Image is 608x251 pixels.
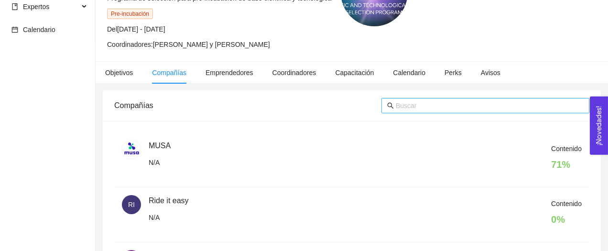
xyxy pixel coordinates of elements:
span: Avisos [481,69,500,76]
button: Open Feedback Widget [590,97,608,155]
span: book [11,3,18,10]
span: Capacitación [335,69,374,76]
h4: 0 % [551,213,582,226]
span: MUSA [149,142,171,150]
span: search [387,102,394,109]
span: Contenido [551,145,582,153]
div: Compañías [114,92,381,119]
span: Perks [445,69,462,76]
span: Pre-incubación [107,9,153,19]
span: Contenido [551,200,582,207]
span: Emprendedores [206,69,253,76]
span: Calendario [393,69,425,76]
h4: 71 % [551,158,582,171]
span: Calendario [23,26,55,33]
span: Expertos [23,3,49,11]
span: RI [128,195,135,214]
input: Buscar [396,100,584,111]
span: Coordinadores [272,69,316,76]
span: Del [DATE] - [DATE] [107,25,165,33]
span: Ride it easy [149,196,189,205]
img: 1666300425363-Logo%201.png [122,140,141,159]
span: Coordinadores: [PERSON_NAME] y [PERSON_NAME] [107,41,270,48]
span: Compañías [152,69,186,76]
span: Objetivos [105,69,133,76]
span: calendar [11,26,18,33]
